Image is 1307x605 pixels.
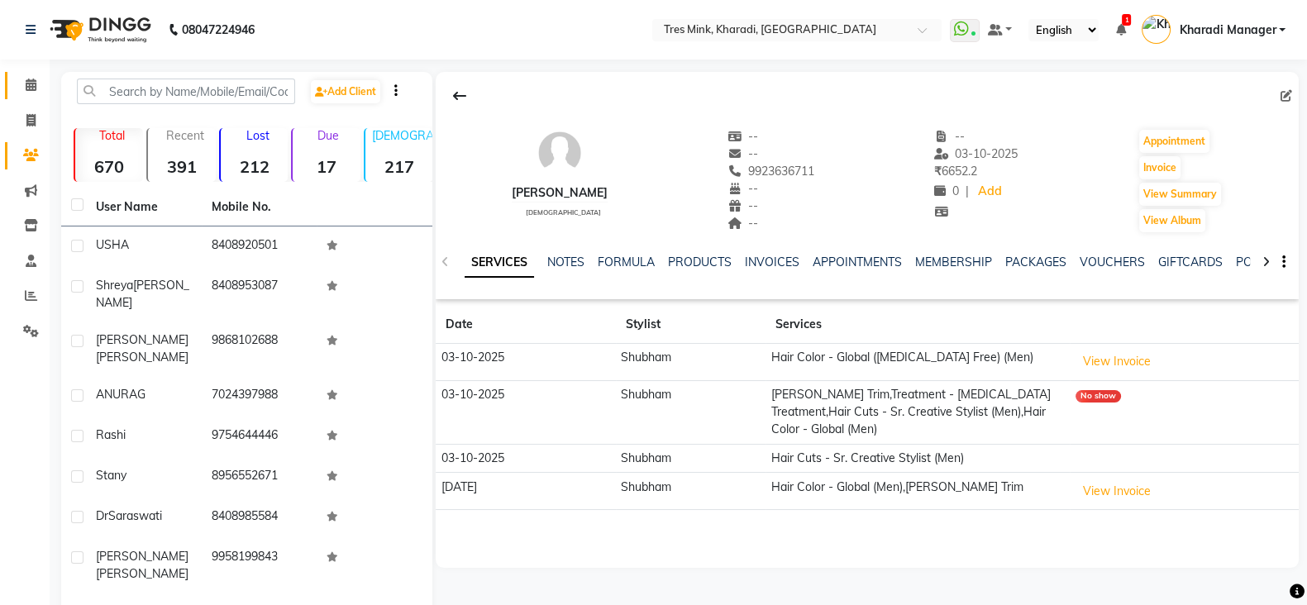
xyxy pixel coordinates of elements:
[227,128,289,143] p: Lost
[77,79,295,104] input: Search by Name/Mobile/Email/Code
[616,306,766,344] th: Stylist
[616,344,766,381] td: Shubham
[182,7,255,53] b: 08047224946
[108,508,162,523] span: Saraswati
[934,129,966,144] span: --
[766,344,1070,381] td: Hair Color - Global ([MEDICAL_DATA] Free) (Men)
[436,380,616,444] td: 03-10-2025
[436,444,616,473] td: 03-10-2025
[202,376,317,417] td: 7024397988
[96,350,188,364] span: [PERSON_NAME]
[598,255,655,269] a: FORMULA
[526,208,601,217] span: [DEMOGRAPHIC_DATA]
[547,255,584,269] a: NOTES
[1076,390,1121,403] div: No show
[372,128,433,143] p: [DEMOGRAPHIC_DATA]
[616,380,766,444] td: Shubham
[436,306,616,344] th: Date
[975,180,1004,203] a: Add
[1139,209,1205,232] button: View Album
[436,473,616,510] td: [DATE]
[202,226,317,267] td: 8408920501
[465,248,534,278] a: SERVICES
[727,164,815,179] span: 9923636711
[293,156,360,177] strong: 17
[766,444,1070,473] td: Hair Cuts - Sr. Creative Stylist (Men)
[311,80,380,103] a: Add Client
[96,566,188,581] span: [PERSON_NAME]
[96,508,108,523] span: Dr
[96,468,126,483] span: stany
[96,278,133,293] span: Shreya
[1236,255,1278,269] a: POINTS
[934,164,942,179] span: ₹
[1158,255,1223,269] a: GIFTCARDS
[766,473,1070,510] td: Hair Color - Global (Men),[PERSON_NAME] Trim
[202,538,317,593] td: 9958199843
[202,498,317,538] td: 8408985584
[1005,255,1066,269] a: PACKAGES
[296,128,360,143] p: Due
[813,255,902,269] a: APPOINTMENTS
[155,128,216,143] p: Recent
[202,417,317,457] td: 9754644446
[202,457,317,498] td: 8956552671
[668,255,732,269] a: PRODUCTS
[42,7,155,53] img: logo
[1115,22,1125,37] a: 1
[96,278,189,310] span: [PERSON_NAME]
[616,444,766,473] td: Shubham
[221,156,289,177] strong: 212
[766,380,1070,444] td: [PERSON_NAME] Trim,Treatment - [MEDICAL_DATA] Treatment,Hair Cuts - Sr. Creative Stylist (Men),Ha...
[727,198,759,213] span: --
[1179,21,1276,39] span: Kharadi Manager
[616,473,766,510] td: Shubham
[727,216,759,231] span: --
[1139,156,1181,179] button: Invoice
[1080,255,1145,269] a: VOUCHERS
[934,164,977,179] span: 6652.2
[1076,479,1158,504] button: View Invoice
[934,146,1018,161] span: 03-10-2025
[934,183,959,198] span: 0
[1122,14,1131,26] span: 1
[148,156,216,177] strong: 391
[1076,349,1158,374] button: View Invoice
[75,156,143,177] strong: 670
[512,184,608,202] div: [PERSON_NAME]
[82,128,143,143] p: Total
[96,427,126,442] span: rashi
[535,128,584,178] img: avatar
[96,237,129,252] span: USHA
[915,255,992,269] a: MEMBERSHIP
[442,80,477,112] div: Back to Client
[1139,183,1221,206] button: View Summary
[745,255,799,269] a: INVOICES
[202,322,317,376] td: 9868102688
[86,188,202,226] th: User Name
[966,183,969,200] span: |
[96,549,188,564] span: [PERSON_NAME]
[202,188,317,226] th: Mobile No.
[1139,130,1209,153] button: Appointment
[727,129,759,144] span: --
[766,306,1070,344] th: Services
[436,344,616,381] td: 03-10-2025
[96,387,145,402] span: ANURAG
[96,332,188,347] span: [PERSON_NAME]
[1142,15,1171,44] img: Kharadi Manager
[727,146,759,161] span: --
[202,267,317,322] td: 8408953087
[365,156,433,177] strong: 217
[727,181,759,196] span: --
